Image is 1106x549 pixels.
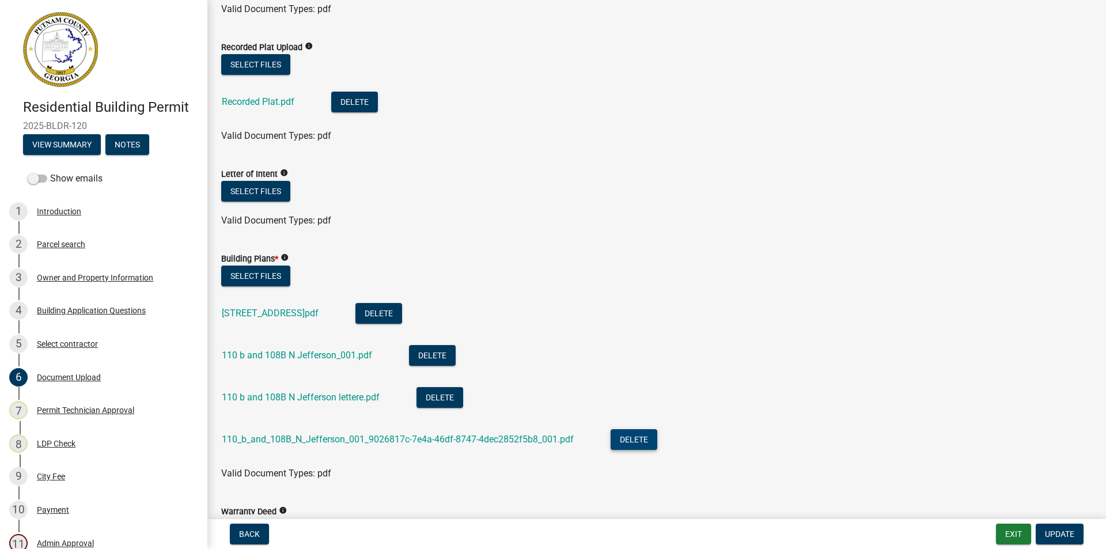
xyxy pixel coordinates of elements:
[409,345,456,366] button: Delete
[221,215,331,226] span: Valid Document Types: pdf
[222,434,574,445] a: 110_b_and_108B_N_Jefferson_001_9026817c-7e4a-46df-8747-4dec2852f5b8_001.pdf
[221,3,331,14] span: Valid Document Types: pdf
[9,401,28,419] div: 7
[221,54,290,75] button: Select files
[409,351,456,362] wm-modal-confirm: Delete Document
[222,96,294,107] a: Recorded Plat.pdf
[221,44,302,52] label: Recorded Plat Upload
[37,306,146,315] div: Building Application Questions
[221,508,276,516] label: Warranty Deed
[28,172,103,185] label: Show emails
[105,141,149,150] wm-modal-confirm: Notes
[23,134,101,155] button: View Summary
[221,266,290,286] button: Select files
[305,42,313,50] i: info
[1045,529,1074,539] span: Update
[9,368,28,387] div: 6
[9,335,28,353] div: 5
[221,468,331,479] span: Valid Document Types: pdf
[37,472,65,480] div: City Fee
[222,350,372,361] a: 110 b and 108B N Jefferson_001.pdf
[416,387,463,408] button: Delete
[37,340,98,348] div: Select contractor
[9,202,28,221] div: 1
[37,506,69,514] div: Payment
[230,524,269,544] button: Back
[37,274,153,282] div: Owner and Property Information
[355,303,402,324] button: Delete
[37,406,134,414] div: Permit Technician Approval
[221,171,278,179] label: Letter of Intent
[221,130,331,141] span: Valid Document Types: pdf
[9,501,28,519] div: 10
[23,12,98,87] img: Putnam County, Georgia
[280,169,288,177] i: info
[105,134,149,155] button: Notes
[37,240,85,248] div: Parcel search
[281,253,289,262] i: info
[9,301,28,320] div: 4
[1036,524,1084,544] button: Update
[331,92,378,112] button: Delete
[37,440,75,448] div: LDP Check
[23,99,198,116] h4: Residential Building Permit
[222,308,319,319] a: [STREET_ADDRESS]pdf
[9,434,28,453] div: 8
[23,120,184,131] span: 2025-BLDR-120
[221,181,290,202] button: Select files
[37,207,81,215] div: Introduction
[9,268,28,287] div: 3
[221,255,278,263] label: Building Plans
[279,506,287,514] i: info
[355,309,402,320] wm-modal-confirm: Delete Document
[23,141,101,150] wm-modal-confirm: Summary
[9,467,28,486] div: 9
[996,524,1031,544] button: Exit
[222,392,380,403] a: 110 b and 108B N Jefferson lettere.pdf
[9,235,28,253] div: 2
[611,429,657,450] button: Delete
[416,393,463,404] wm-modal-confirm: Delete Document
[239,529,260,539] span: Back
[37,539,94,547] div: Admin Approval
[37,373,101,381] div: Document Upload
[611,435,657,446] wm-modal-confirm: Delete Document
[331,97,378,108] wm-modal-confirm: Delete Document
